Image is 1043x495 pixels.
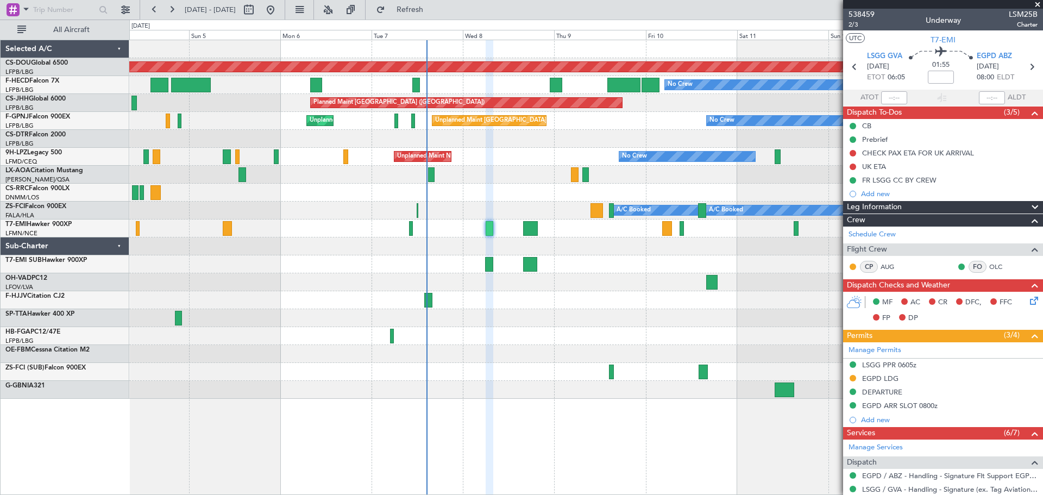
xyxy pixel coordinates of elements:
[310,112,488,129] div: Unplanned Maint [GEOGRAPHIC_DATA] ([GEOGRAPHIC_DATA])
[1004,329,1020,341] span: (3/4)
[98,30,189,40] div: Sat 4
[5,221,72,228] a: T7-EMIHawker 900XP
[372,30,463,40] div: Tue 7
[5,337,34,345] a: LFPB/LBG
[668,77,693,93] div: No Crew
[5,149,62,156] a: 9H-LPZLegacy 500
[5,122,34,130] a: LFPB/LBG
[989,262,1014,272] a: OLC
[849,9,875,20] span: 538459
[881,91,907,104] input: --:--
[862,471,1038,480] a: EGPD / ABZ - Handling - Signature Flt Support EGPD / ABZ
[5,149,27,156] span: 9H-LPZ
[5,365,86,371] a: ZS-FCI (SUB)Falcon 900EX
[5,176,70,184] a: [PERSON_NAME]/QSA
[5,257,42,264] span: T7-EMI SUB
[5,311,74,317] a: SP-TTAHawker 400 XP
[860,261,878,273] div: CP
[1008,92,1026,103] span: ALDT
[5,158,37,166] a: LFMD/CEQ
[862,401,938,410] div: EGPD ARR SLOT 0800z
[5,383,45,389] a: G-GBNIA321
[5,68,34,76] a: LFPB/LBG
[847,201,902,214] span: Leg Information
[5,114,29,120] span: F-GPNJ
[5,185,70,192] a: CS-RRCFalcon 900LX
[997,72,1014,83] span: ELDT
[849,442,903,453] a: Manage Services
[910,297,920,308] span: AC
[5,60,31,66] span: CS-DOU
[5,131,29,138] span: CS-DTR
[5,96,66,102] a: CS-JHHGlobal 6000
[867,61,889,72] span: [DATE]
[5,257,87,264] a: T7-EMI SUBHawker 900XP
[5,347,31,353] span: OE-FBM
[5,211,34,220] a: FALA/HLA
[847,456,877,469] span: Dispatch
[862,148,974,158] div: CHECK PAX ETA FOR UK ARRIVAL
[862,485,1038,494] a: LSGG / GVA - Handling - Signature (ex. Tag Aviation) LSGG / GVA
[846,33,865,43] button: UTC
[554,30,645,40] div: Thu 9
[5,203,66,210] a: ZS-FCIFalcon 900EX
[977,61,999,72] span: [DATE]
[5,347,90,353] a: OE-FBMCessna Citation M2
[5,114,70,120] a: F-GPNJFalcon 900EX
[888,72,905,83] span: 06:05
[5,229,37,237] a: LFMN/NCE
[5,104,34,112] a: LFPB/LBG
[185,5,236,15] span: [DATE] - [DATE]
[646,30,737,40] div: Fri 10
[977,72,994,83] span: 08:00
[861,189,1038,198] div: Add new
[862,387,902,397] div: DEPARTURE
[969,261,987,273] div: FO
[397,148,526,165] div: Unplanned Maint Nice ([GEOGRAPHIC_DATA])
[847,427,875,440] span: Services
[387,6,433,14] span: Refresh
[847,279,950,292] span: Dispatch Checks and Weather
[1004,106,1020,118] span: (3/5)
[828,30,920,40] div: Sun 12
[931,34,956,46] span: T7-EMI
[28,26,115,34] span: All Aircraft
[463,30,554,40] div: Wed 8
[5,293,27,299] span: F-HJJV
[5,221,27,228] span: T7-EMI
[5,293,65,299] a: F-HJJVCitation CJ2
[5,203,25,210] span: ZS-FCI
[977,51,1012,62] span: EGPD ABZ
[5,131,66,138] a: CS-DTRFalcon 2000
[33,2,96,18] input: Trip Number
[862,374,899,383] div: EGPD LDG
[926,15,961,26] div: Underway
[1000,297,1012,308] span: FFC
[1004,427,1020,438] span: (6/7)
[709,202,743,218] div: A/C Booked
[12,21,118,39] button: All Aircraft
[932,60,950,71] span: 01:55
[849,20,875,29] span: 2/3
[862,135,888,144] div: Prebrief
[5,193,39,202] a: DNMM/LOS
[862,121,871,130] div: CB
[1009,9,1038,20] span: LSM25B
[5,185,29,192] span: CS-RRC
[5,167,83,174] a: LX-AOACitation Mustang
[847,330,872,342] span: Permits
[5,78,29,84] span: F-HECD
[965,297,982,308] span: DFC,
[938,297,947,308] span: CR
[847,214,865,227] span: Crew
[5,283,33,291] a: LFOV/LVA
[5,275,47,281] a: OH-VADPC12
[867,72,885,83] span: ETOT
[435,112,614,129] div: Unplanned Maint [GEOGRAPHIC_DATA] ([GEOGRAPHIC_DATA])
[5,329,30,335] span: HB-FGA
[862,360,916,369] div: LSGG PPR 0605z
[908,313,918,324] span: DP
[882,313,890,324] span: FP
[5,329,60,335] a: HB-FGAPC12/47E
[862,176,937,185] div: FR LSGG CC BY CREW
